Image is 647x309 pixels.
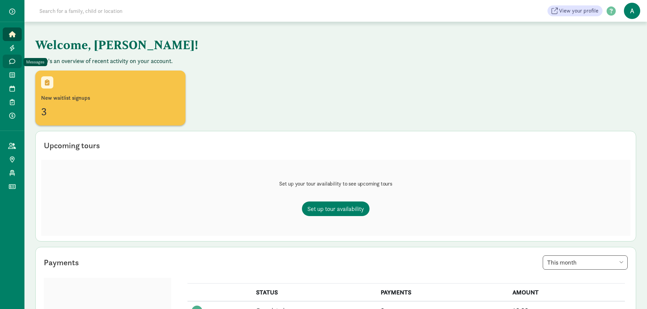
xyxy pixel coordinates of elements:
a: New waitlist signups3 [35,71,185,125]
div: 3 [41,103,180,120]
a: Set up tour availability [302,201,370,216]
div: Payments [44,256,79,269]
span: View your profile [559,7,598,15]
iframe: Chat Widget [613,276,647,309]
div: Messages [26,59,44,65]
input: Search for a family, child or location [35,4,226,18]
p: Here's an overview of recent activity on your account. [35,57,636,65]
th: AMOUNT [508,284,625,302]
th: PAYMENTS [377,284,508,302]
div: Upcoming tours [44,139,100,152]
p: Set up your tour availability to see upcoming tours [279,180,392,188]
h1: Welcome, [PERSON_NAME]! [35,33,372,57]
th: STATUS [252,284,377,302]
div: New waitlist signups [41,94,180,102]
span: A [624,3,640,19]
a: View your profile [547,5,603,16]
span: Set up tour availability [307,204,364,213]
